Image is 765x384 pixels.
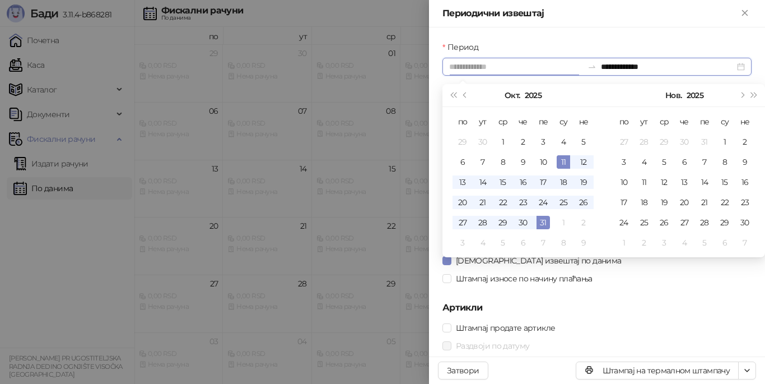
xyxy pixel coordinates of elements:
[678,216,691,229] div: 27
[634,132,654,152] td: 2025-10-28
[513,152,533,172] td: 2025-10-09
[617,216,631,229] div: 24
[715,233,735,253] td: 2025-12-06
[617,196,631,209] div: 17
[476,236,489,249] div: 4
[516,196,530,209] div: 23
[678,135,691,149] div: 30
[496,135,510,149] div: 1
[634,152,654,172] td: 2025-11-04
[476,216,489,229] div: 28
[678,155,691,169] div: 6
[456,155,469,169] div: 6
[493,112,513,132] th: ср
[694,233,715,253] td: 2025-12-05
[665,84,682,107] button: Изабери месец
[735,132,755,152] td: 2025-11-02
[553,192,573,212] td: 2025-10-25
[735,233,755,253] td: 2025-12-07
[637,236,651,249] div: 2
[493,192,513,212] td: 2025-10-22
[738,155,752,169] div: 9
[637,216,651,229] div: 25
[735,172,755,192] td: 2025-11-16
[634,212,654,233] td: 2025-11-25
[735,84,748,107] button: Следећи месец (PageDown)
[516,135,530,149] div: 2
[453,212,473,233] td: 2025-10-27
[451,340,534,352] span: Раздвоји по датуму
[493,172,513,192] td: 2025-10-15
[473,132,493,152] td: 2025-09-30
[718,155,731,169] div: 8
[654,192,674,212] td: 2025-11-19
[634,172,654,192] td: 2025-11-11
[525,84,542,107] button: Изабери годину
[735,112,755,132] th: не
[715,152,735,172] td: 2025-11-08
[537,135,550,149] div: 3
[634,192,654,212] td: 2025-11-18
[718,196,731,209] div: 22
[694,192,715,212] td: 2025-11-21
[617,236,631,249] div: 1
[473,212,493,233] td: 2025-10-28
[637,135,651,149] div: 28
[715,172,735,192] td: 2025-11-15
[657,155,671,169] div: 5
[537,196,550,209] div: 24
[674,172,694,192] td: 2025-11-13
[738,175,752,189] div: 16
[513,172,533,192] td: 2025-10-16
[735,212,755,233] td: 2025-11-30
[715,132,735,152] td: 2025-11-01
[473,192,493,212] td: 2025-10-21
[533,233,553,253] td: 2025-11-07
[513,212,533,233] td: 2025-10-30
[654,172,674,192] td: 2025-11-12
[493,152,513,172] td: 2025-10-08
[537,216,550,229] div: 31
[698,196,711,209] div: 21
[453,192,473,212] td: 2025-10-20
[516,236,530,249] div: 6
[634,233,654,253] td: 2025-12-02
[553,212,573,233] td: 2025-11-01
[735,192,755,212] td: 2025-11-23
[577,196,590,209] div: 26
[614,112,634,132] th: по
[557,175,570,189] div: 18
[553,132,573,152] td: 2025-10-04
[573,112,594,132] th: не
[449,61,583,73] input: Период
[456,236,469,249] div: 3
[694,212,715,233] td: 2025-11-28
[451,255,626,267] span: [DEMOGRAPHIC_DATA] извештај по данима
[698,216,711,229] div: 28
[617,175,631,189] div: 10
[453,132,473,152] td: 2025-09-29
[513,112,533,132] th: че
[476,196,489,209] div: 21
[657,236,671,249] div: 3
[573,152,594,172] td: 2025-10-12
[557,135,570,149] div: 4
[453,233,473,253] td: 2025-11-03
[576,362,739,380] button: Штампај на термалном штампачу
[537,175,550,189] div: 17
[493,233,513,253] td: 2025-11-05
[614,212,634,233] td: 2025-11-24
[678,236,691,249] div: 4
[473,172,493,192] td: 2025-10-14
[496,155,510,169] div: 8
[687,84,703,107] button: Изабери годину
[715,192,735,212] td: 2025-11-22
[537,236,550,249] div: 7
[451,322,559,334] span: Штампај продате артикле
[657,216,671,229] div: 26
[442,7,738,20] div: Периодични извештај
[698,175,711,189] div: 14
[698,155,711,169] div: 7
[476,155,489,169] div: 7
[654,212,674,233] td: 2025-11-26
